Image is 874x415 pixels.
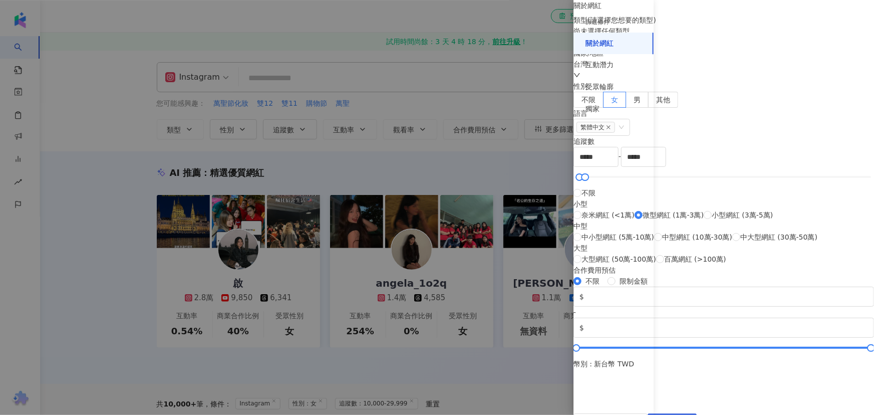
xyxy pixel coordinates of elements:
div: 篩選條件 [586,18,610,27]
div: 小型 [573,198,817,210]
div: 類型 ( 請選擇您想要的類型 ) [573,15,874,26]
span: 其他 [656,96,670,104]
span: 微型網紅 (1萬-3萬) [643,210,704,221]
div: 大型 [573,243,817,254]
div: 關於網紅 [586,39,614,49]
span: 百萬網紅 (>100萬) [664,254,726,265]
div: 中型 [573,221,817,232]
div: 台灣 [573,59,874,70]
div: 受眾輪廓 [586,82,614,92]
div: 尚未選擇任何類型 [573,26,874,37]
div: 合作費用預估 [573,265,874,276]
div: 語言 [573,108,874,119]
div: 性別 [573,81,874,92]
span: 女 [611,96,618,104]
span: 中型網紅 (10萬-30萬) [662,232,732,243]
div: 互動潛力 [586,60,614,70]
div: 獨家 [586,104,600,114]
span: 小型網紅 (3萬-5萬) [712,210,773,221]
span: 中大型網紅 (30萬-50萬) [740,232,817,243]
div: 幣別 : 新台幣 TWD [573,358,874,369]
div: 追蹤數 [573,136,874,147]
div: 國家/地區 [573,48,874,59]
